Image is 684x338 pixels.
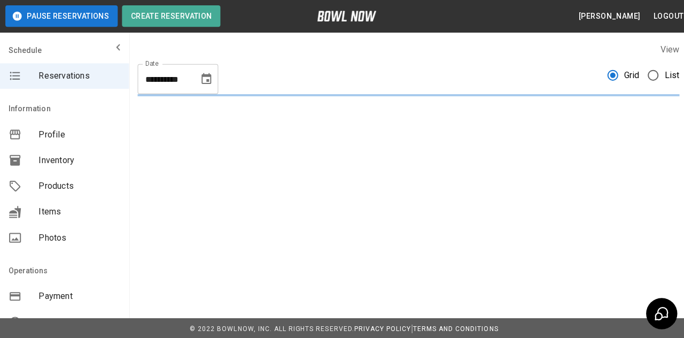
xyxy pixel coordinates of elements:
[315,11,374,21] img: logo
[38,204,120,217] span: Items
[38,153,120,166] span: Inventory
[38,127,120,140] span: Profile
[646,6,684,26] button: Logout
[571,6,641,26] button: [PERSON_NAME]
[38,288,120,301] span: Payment
[38,230,120,243] span: Photos
[352,323,409,331] a: Privacy Policy
[195,68,216,89] button: Choose date, selected date is Aug 17, 2025
[660,68,675,81] span: List
[410,323,495,331] a: Terms and Conditions
[620,68,636,81] span: Grid
[38,179,120,191] span: Products
[189,323,352,331] span: © 2022 BowlNow, Inc. All Rights Reserved.
[121,5,219,27] button: Create Reservation
[656,44,675,54] label: View
[38,69,120,82] span: Reservations
[38,314,120,327] span: Hours
[5,5,117,27] button: Pause Reservations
